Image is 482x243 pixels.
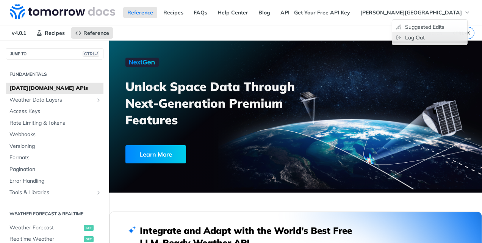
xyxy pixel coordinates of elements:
a: Recipes [32,27,69,39]
a: [DATE][DOMAIN_NAME] APIs [6,83,103,94]
a: Versioning [6,141,103,152]
span: [PERSON_NAME][GEOGRAPHIC_DATA] [360,9,462,16]
button: Show subpages for Weather Data Layers [95,97,102,103]
span: get [84,225,94,231]
a: Rate Limiting & Tokens [6,118,103,129]
span: Tools & Libraries [9,189,94,196]
a: Access Keys [6,106,103,117]
div: Learn More [125,145,186,163]
h3: Unlock Space Data Through Next-Generation Premium Features [125,78,304,128]
a: Help Center [213,7,252,18]
a: Reference [71,27,113,39]
a: Formats [6,152,103,163]
a: Blog [254,7,274,18]
h2: Fundamentals [6,71,103,78]
span: Pagination [9,166,102,173]
span: Error Handling [9,177,102,185]
img: NextGen [125,58,159,67]
span: Access Keys [9,108,102,115]
button: [PERSON_NAME][GEOGRAPHIC_DATA] [356,7,474,18]
a: Weather Forecastget [6,222,103,234]
a: Log Out [392,32,467,43]
span: CTRL-/ [83,51,99,57]
a: FAQs [189,7,211,18]
span: Formats [9,154,102,161]
span: Webhooks [9,131,102,138]
h2: Weather Forecast & realtime [6,210,103,217]
span: v4.0.1 [8,27,30,39]
a: Webhooks [6,129,103,140]
a: Reference [123,7,157,18]
a: Get Your Free API Key [290,7,354,18]
span: Weather Data Layers [9,96,94,104]
a: Error Handling [6,176,103,187]
button: JUMP TOCTRL-/ [6,48,103,60]
a: API Status [276,7,311,18]
a: Pagination [6,164,103,175]
span: get [84,236,94,242]
button: Show subpages for Tools & Libraries [95,190,102,196]
a: Learn More [125,145,268,163]
span: Reference [83,30,109,36]
a: Weather Data LayersShow subpages for Weather Data Layers [6,94,103,106]
span: Versioning [9,143,102,150]
a: Recipes [159,7,188,18]
a: Suggested Edits [392,22,467,32]
img: Tomorrow.io Weather API Docs [10,4,115,19]
span: Rate Limiting & Tokens [9,119,102,127]
span: Realtime Weather [9,235,82,243]
a: Tools & LibrariesShow subpages for Tools & Libraries [6,187,103,198]
span: Recipes [45,30,65,36]
span: Weather Forecast [9,224,82,232]
span: [DATE][DOMAIN_NAME] APIs [9,85,102,92]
